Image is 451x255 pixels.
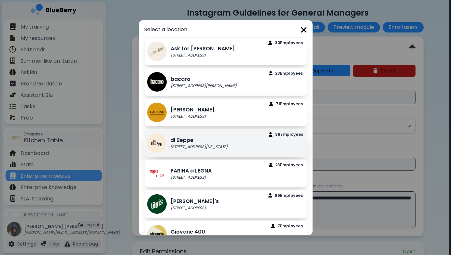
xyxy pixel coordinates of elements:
[171,228,228,236] p: Giovane 400
[171,45,235,53] p: Ask for [PERSON_NAME]
[275,71,303,76] p: 23 Employee s
[171,75,237,83] p: bacaro
[147,103,167,122] img: company thumbnail
[275,132,303,137] p: 38 Employee s
[147,133,166,152] img: company thumbnail
[268,132,272,136] img: file icon
[277,223,303,229] p: 7 Employee s
[276,101,303,107] p: 71 Employee s
[144,26,307,33] h1: Select a location
[271,224,275,228] img: file icon
[147,225,167,244] img: company thumbnail
[171,53,235,58] p: [STREET_ADDRESS]
[269,71,273,76] img: file icon
[171,198,219,205] p: [PERSON_NAME]'s
[275,193,303,198] p: 86 Employee s
[171,167,212,175] p: FARINA a LEGNA
[268,41,272,45] img: file icon
[275,40,303,45] p: 30 Employee s
[147,194,167,214] img: company thumbnail
[171,114,215,119] p: [STREET_ADDRESS]
[170,144,228,149] p: [STREET_ADDRESS][US_STATE]
[301,26,307,34] img: close icon
[171,205,219,210] p: [STREET_ADDRESS]
[268,193,272,198] img: file icon
[171,106,215,114] p: [PERSON_NAME]
[147,42,167,61] img: company thumbnail
[275,162,303,168] p: 23 Employee s
[147,72,167,92] img: company thumbnail
[269,163,273,167] img: file icon
[171,83,237,88] p: [STREET_ADDRESS][PERSON_NAME]
[269,102,273,106] img: file icon
[171,175,212,180] p: [STREET_ADDRESS]
[147,164,167,183] img: company thumbnail
[170,136,228,144] p: di Beppe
